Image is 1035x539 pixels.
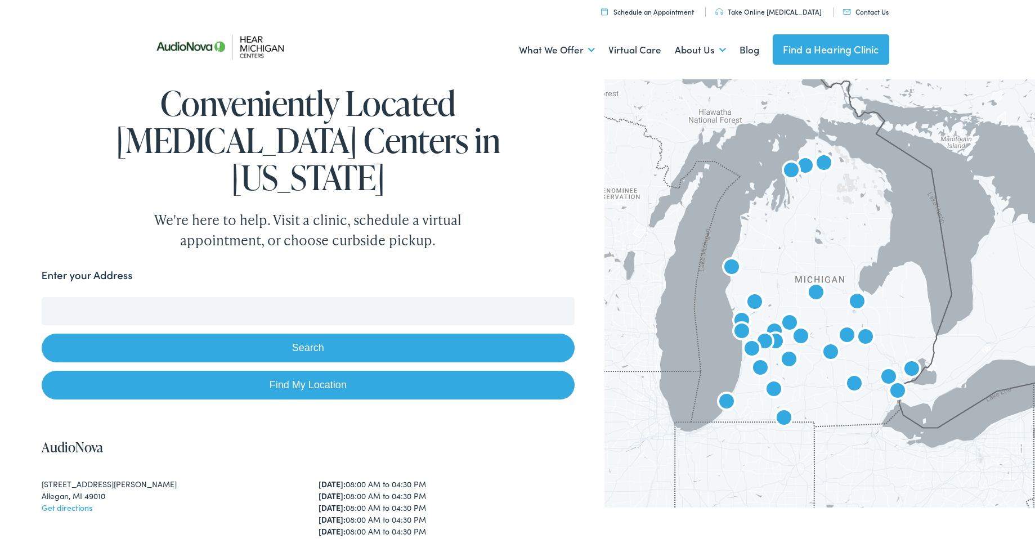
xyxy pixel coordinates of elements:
div: Hear Michigan Centers by AudioNova [792,154,819,181]
a: Contact Us [843,7,889,16]
div: AudioNova [747,356,774,383]
a: Schedule an Appointment [601,7,694,16]
a: Find a Hearing Clinic [773,34,889,65]
h1: Conveniently Located [MEDICAL_DATA] Centers in [US_STATE] [42,84,575,196]
button: Search [42,334,575,362]
div: AudioNova [728,319,755,346]
div: Hear Michigan Centers by AudioNova [834,323,861,350]
a: What We Offer [519,29,595,71]
div: AudioNova [787,324,814,351]
div: AudioNova [761,319,788,346]
div: Allegan, MI 49010 [42,490,298,502]
a: Find My Location [42,371,575,399]
div: AudioNova [884,379,911,406]
a: About Us [675,29,726,71]
div: We're here to help. Visit a clinic, schedule a virtual appointment, or choose curbside pickup. [128,210,488,250]
div: AudioNova [778,158,805,185]
div: AudioNova [844,289,871,316]
strong: [DATE]: [319,490,346,501]
div: AudioNova [760,377,787,404]
label: Enter your Address [42,267,133,284]
a: AudioNova [42,438,103,456]
div: AudioNova [741,290,768,317]
div: AudioNova [770,406,797,433]
img: utility icon [843,9,851,15]
div: AudioNova [898,357,925,384]
div: AudioNova [852,325,879,352]
div: AudioNova [738,336,765,363]
div: AudioNova [718,255,745,282]
img: utility icon [601,8,608,15]
div: AudioNova [803,280,830,307]
div: AudioNova [841,371,868,398]
input: Enter your address or zip code [42,297,575,325]
div: AudioNova [751,329,778,356]
div: AudioNova [776,311,803,338]
a: Get directions [42,502,92,513]
div: Hear Michigan Centers by AudioNova [817,340,844,367]
a: Virtual Care [608,29,661,71]
div: AudioNova [713,389,740,416]
a: Blog [740,29,759,71]
div: AudioNova [875,365,902,392]
div: [STREET_ADDRESS][PERSON_NAME] [42,478,298,490]
img: utility icon [715,8,723,15]
strong: [DATE]: [319,525,346,537]
a: Take Online [MEDICAL_DATA] [715,7,822,16]
strong: [DATE]: [319,514,346,525]
div: AudioNova [776,347,803,374]
strong: [DATE]: [319,478,346,489]
strong: [DATE]: [319,502,346,513]
div: AudioNova [728,308,755,335]
div: AudioNova [810,151,837,178]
